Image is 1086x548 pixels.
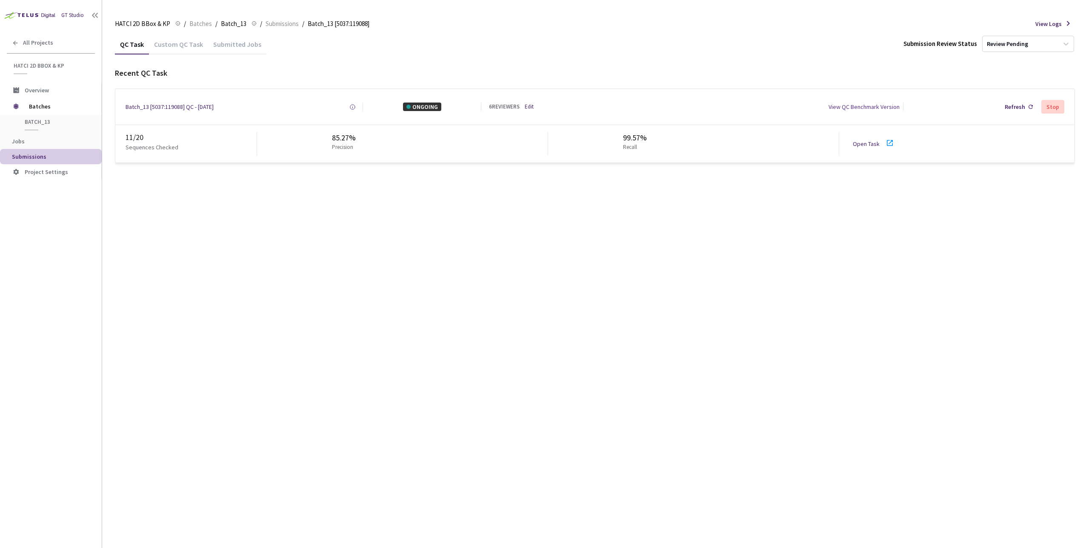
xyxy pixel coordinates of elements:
span: Overview [25,86,49,94]
div: 99.57% [623,132,647,143]
a: Batches [188,19,214,28]
a: Submissions [264,19,300,28]
li: / [215,19,217,29]
span: All Projects [23,39,53,46]
div: Submission Review Status [903,39,977,48]
div: ONGOING [403,103,441,111]
div: Stop [1046,103,1059,110]
span: Submissions [266,19,299,29]
span: View Logs [1035,20,1062,28]
div: 6 REVIEWERS [489,103,520,111]
div: Custom QC Task [149,40,208,54]
div: Recent QC Task [115,68,1075,79]
div: Submitted Jobs [208,40,266,54]
div: 85.27% [332,132,357,143]
span: HATCI 2D BBox & KP [14,62,90,69]
div: Review Pending [987,40,1028,48]
div: GT Studio [61,11,84,20]
span: Batch_13 [25,118,88,126]
a: Batch_13 [5037:119088] QC - [DATE] [126,103,214,111]
span: Submissions [12,153,46,160]
p: Recall [623,143,643,151]
a: Edit [525,103,534,111]
li: / [260,19,262,29]
div: 11 / 20 [126,132,257,143]
li: / [184,19,186,29]
span: Batches [29,98,87,115]
p: Sequences Checked [126,143,178,151]
span: Batch_13 [221,19,246,29]
div: Refresh [1005,103,1025,111]
li: / [302,19,304,29]
div: View QC Benchmark Version [829,103,900,111]
span: Jobs [12,137,25,145]
span: HATCI 2D BBox & KP [115,19,170,29]
p: Precision [332,143,353,151]
span: Project Settings [25,168,68,176]
div: QC Task [115,40,149,54]
span: Batches [189,19,212,29]
a: Open Task [853,140,880,148]
span: Batch_13 [5037:119088] [308,19,369,29]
